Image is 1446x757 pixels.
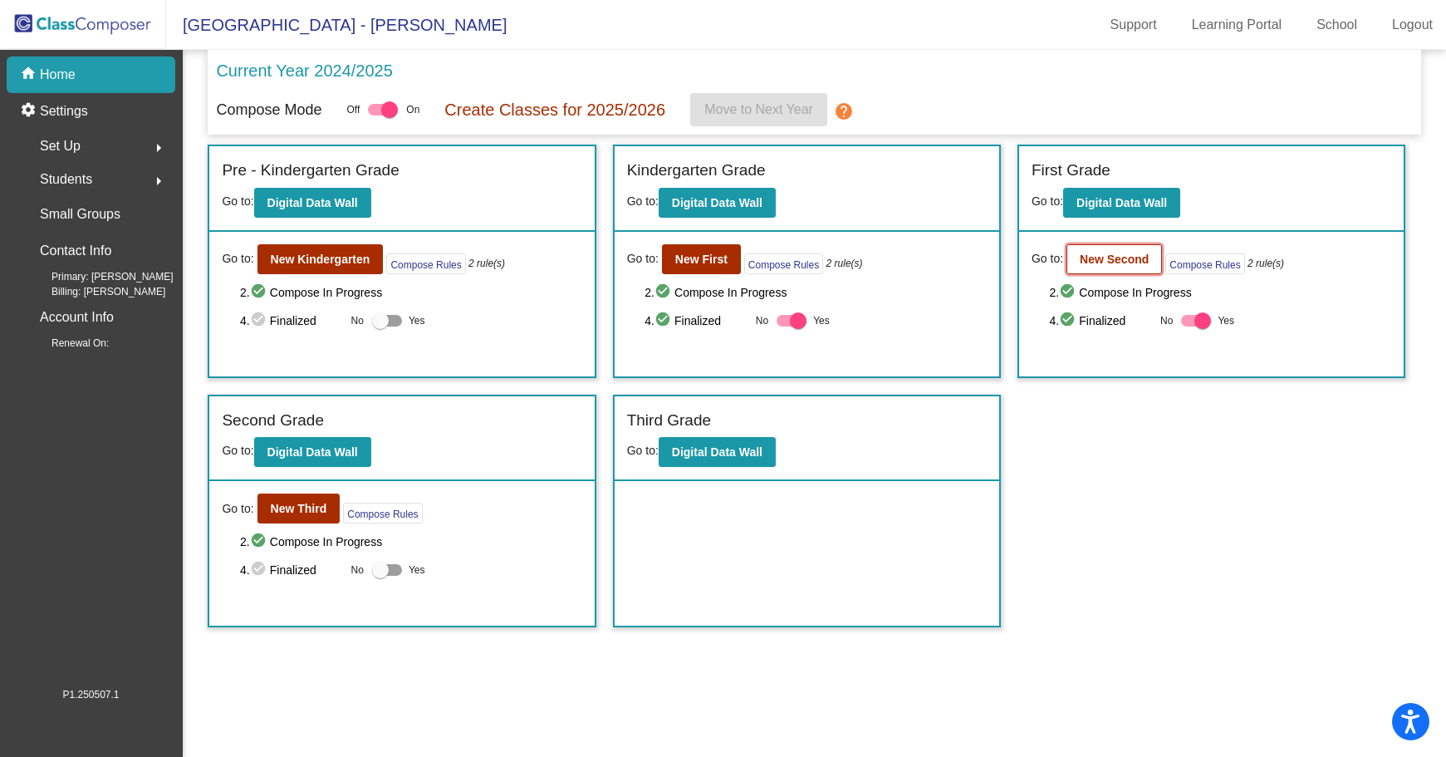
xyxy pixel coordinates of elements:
[40,65,76,85] p: Home
[1165,253,1244,274] button: Compose Rules
[756,313,768,328] span: No
[627,194,659,208] span: Go to:
[690,93,827,126] button: Move to Next Year
[222,250,253,268] span: Go to:
[20,101,40,121] mat-icon: settings
[271,253,370,266] b: New Kindergarten
[675,253,728,266] b: New First
[1218,311,1234,331] span: Yes
[40,135,81,158] span: Set Up
[240,560,342,580] span: 4. Finalized
[149,138,169,158] mat-icon: arrow_right
[1080,253,1149,266] b: New Second
[222,444,253,457] span: Go to:
[645,283,987,302] span: 2. Compose In Progress
[254,437,371,467] button: Digital Data Wall
[1247,256,1284,271] i: 2 rule(s)
[1379,12,1446,38] a: Logout
[1050,283,1392,302] span: 2. Compose In Progress
[409,560,425,580] span: Yes
[216,99,321,121] p: Compose Mode
[257,494,341,524] button: New Third
[1063,188,1180,218] button: Digital Data Wall
[267,445,358,459] b: Digital Data Wall
[659,188,776,218] button: Digital Data Wall
[813,311,830,331] span: Yes
[216,58,392,83] p: Current Year 2024/2025
[645,311,747,331] span: 4. Finalized
[1066,244,1162,274] button: New Second
[257,244,384,274] button: New Kindergarten
[40,306,114,329] p: Account Info
[1032,250,1063,268] span: Go to:
[250,560,270,580] mat-icon: check_circle
[627,250,659,268] span: Go to:
[386,253,465,274] button: Compose Rules
[409,311,425,331] span: Yes
[250,311,270,331] mat-icon: check_circle
[627,159,766,183] label: Kindergarten Grade
[40,239,111,263] p: Contact Info
[1076,196,1167,209] b: Digital Data Wall
[254,188,371,218] button: Digital Data Wall
[40,101,88,121] p: Settings
[240,283,582,302] span: 2. Compose In Progress
[1050,311,1152,331] span: 4. Finalized
[659,437,776,467] button: Digital Data Wall
[1032,159,1110,183] label: First Grade
[406,102,419,117] span: On
[166,12,507,38] span: [GEOGRAPHIC_DATA] - [PERSON_NAME]
[25,269,174,284] span: Primary: [PERSON_NAME]
[1059,311,1079,331] mat-icon: check_circle
[654,283,674,302] mat-icon: check_circle
[351,313,364,328] span: No
[468,256,505,271] i: 2 rule(s)
[240,311,342,331] span: 4. Finalized
[222,194,253,208] span: Go to:
[25,336,109,351] span: Renewal On:
[149,171,169,191] mat-icon: arrow_right
[222,500,253,518] span: Go to:
[627,409,711,433] label: Third Grade
[267,196,358,209] b: Digital Data Wall
[40,203,120,226] p: Small Groups
[250,532,270,552] mat-icon: check_circle
[662,244,741,274] button: New First
[40,168,92,191] span: Students
[444,97,665,122] p: Create Classes for 2025/2026
[222,159,399,183] label: Pre - Kindergarten Grade
[1303,12,1370,38] a: School
[20,65,40,85] mat-icon: home
[25,284,165,299] span: Billing: [PERSON_NAME]
[343,503,422,524] button: Compose Rules
[826,256,863,271] i: 2 rule(s)
[672,445,762,459] b: Digital Data Wall
[627,444,659,457] span: Go to:
[672,196,762,209] b: Digital Data Wall
[834,101,854,121] mat-icon: help
[1059,283,1079,302] mat-icon: check_circle
[744,253,823,274] button: Compose Rules
[240,532,582,552] span: 2. Compose In Progress
[704,102,813,116] span: Move to Next Year
[1097,12,1170,38] a: Support
[1032,194,1063,208] span: Go to:
[347,102,360,117] span: Off
[1160,313,1173,328] span: No
[271,502,327,515] b: New Third
[351,563,364,578] span: No
[250,283,270,302] mat-icon: check_circle
[654,311,674,331] mat-icon: check_circle
[222,409,324,433] label: Second Grade
[1179,12,1296,38] a: Learning Portal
